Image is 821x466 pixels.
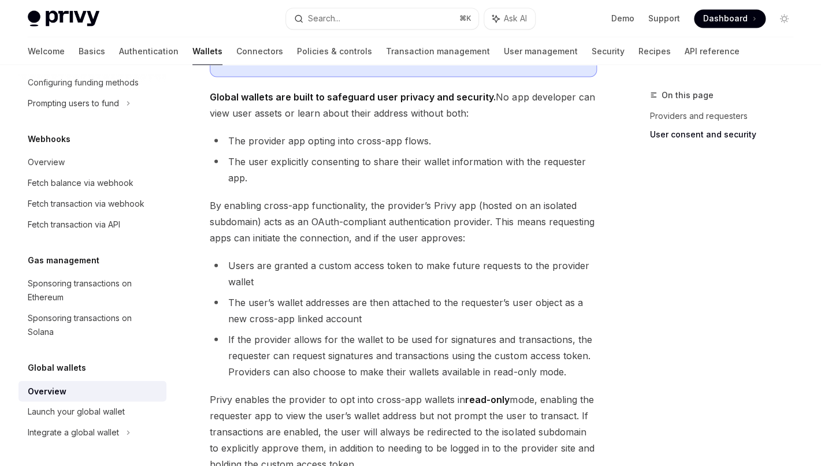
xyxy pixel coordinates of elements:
[28,311,159,339] div: Sponsoring transactions on Solana
[28,426,119,439] div: Integrate a global wallet
[210,153,597,185] li: The user explicitly consenting to share their wallet information with the requester app.
[694,9,766,28] a: Dashboard
[79,37,105,65] a: Basics
[18,214,166,235] a: Fetch transaction via API
[119,37,179,65] a: Authentication
[775,9,793,28] button: Toggle dark mode
[286,8,478,29] button: Search...⌘K
[210,197,597,245] span: By enabling cross-app functionality, the provider’s Privy app (hosted on an isolated subdomain) a...
[504,13,527,24] span: Ask AI
[386,37,490,65] a: Transaction management
[484,8,535,29] button: Ask AI
[28,10,99,27] img: light logo
[210,132,597,148] li: The provider app opting into cross-app flows.
[28,37,65,65] a: Welcome
[28,361,86,375] h5: Global wallets
[18,273,166,308] a: Sponsoring transactions on Ethereum
[650,125,803,143] a: User consent and security
[308,12,340,25] div: Search...
[210,294,597,326] li: The user’s wallet addresses are then attached to the requester’s user object as a new cross-app l...
[638,37,671,65] a: Recipes
[592,37,625,65] a: Security
[703,13,748,24] span: Dashboard
[28,176,133,190] div: Fetch balance via webhook
[28,96,119,110] div: Prompting users to fund
[28,277,159,304] div: Sponsoring transactions on Ethereum
[18,308,166,342] a: Sponsoring transactions on Solana
[611,13,634,24] a: Demo
[28,384,66,398] div: Overview
[28,253,99,267] h5: Gas management
[650,106,803,125] a: Providers and requesters
[28,218,120,232] div: Fetch transaction via API
[504,37,578,65] a: User management
[18,152,166,173] a: Overview
[662,88,714,102] span: On this page
[648,13,680,24] a: Support
[465,393,510,405] strong: read-only
[18,381,166,401] a: Overview
[210,257,597,289] li: Users are granted a custom access token to make future requests to the provider wallet
[28,132,70,146] h5: Webhooks
[210,88,597,121] span: No app developer can view user assets or learn about their address without both:
[192,37,222,65] a: Wallets
[18,401,166,422] a: Launch your global wallet
[28,405,125,419] div: Launch your global wallet
[28,155,65,169] div: Overview
[685,37,740,65] a: API reference
[210,331,597,379] li: If the provider allows for the wallet to be used for signatures and transactions, the requester c...
[297,37,372,65] a: Policies & controls
[459,14,471,23] span: ⌘ K
[18,193,166,214] a: Fetch transaction via webhook
[28,197,144,211] div: Fetch transaction via webhook
[210,91,496,102] strong: Global wallets are built to safeguard user privacy and security.
[18,173,166,193] a: Fetch balance via webhook
[236,37,283,65] a: Connectors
